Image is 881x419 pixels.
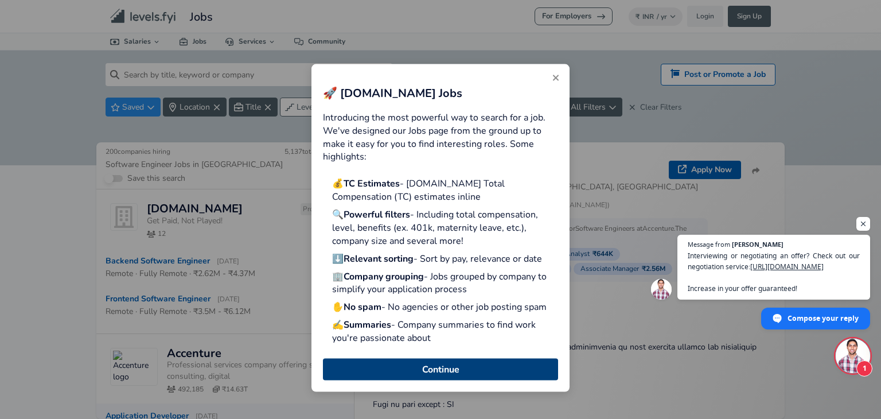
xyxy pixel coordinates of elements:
[344,270,424,282] strong: Company grouping
[323,111,558,164] p: Introducing the most powerful way to search for a job. We've designed our Jobs page from the grou...
[344,177,400,190] strong: TC Estimates
[332,270,558,296] p: 🏢 - Jobs grouped by company to simplify your application process
[323,85,558,102] h2: 🚀 [DOMAIN_NAME] Jobs
[332,252,558,265] p: ⬇️ - Sort by pay, relevance or date
[547,69,565,88] button: Close
[344,301,381,313] strong: No spam
[332,319,558,345] p: ✍️ - Company summaries to find work you're passionate about
[323,358,558,380] button: Close
[344,252,414,265] strong: Relevant sorting
[332,208,558,248] p: 🔍 - Including total compensation, level, benefits (ex. 401k, maternity leave, etc.), company size...
[344,319,391,331] strong: Summaries
[344,208,410,221] strong: Powerful filters
[332,301,558,314] p: ✋ - No agencies or other job posting spam
[332,177,558,204] p: 💰 - [DOMAIN_NAME] Total Compensation (TC) estimates inline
